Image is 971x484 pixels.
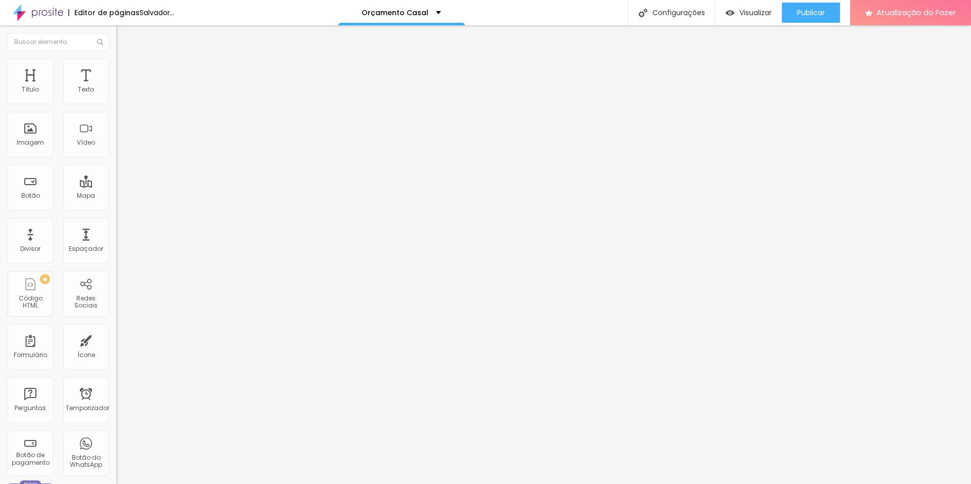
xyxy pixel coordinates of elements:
[12,451,50,466] font: Botão de pagamento
[15,404,46,412] font: Perguntas
[876,7,956,18] font: Atualização do Fazer
[74,8,140,18] font: Editor de páginas
[77,138,95,147] font: Vídeo
[22,85,39,94] font: Título
[17,138,44,147] font: Imagem
[362,8,428,18] font: Orçamento Casal
[78,85,94,94] font: Texto
[14,350,47,359] font: Formulário
[70,453,102,469] font: Botão do WhatsApp
[19,294,42,310] font: Código HTML
[639,9,647,17] img: Ícone
[21,191,40,200] font: Botão
[739,8,772,18] font: Visualizar
[97,39,103,45] img: Ícone
[140,8,174,18] font: Salvador...
[8,33,109,51] input: Buscar elemento
[726,9,734,17] img: view-1.svg
[782,3,840,23] button: Publicar
[116,25,971,484] iframe: Editor
[652,8,705,18] font: Configurações
[20,244,40,253] font: Divisor
[77,191,95,200] font: Mapa
[77,350,95,359] font: Ícone
[797,8,825,18] font: Publicar
[74,294,98,310] font: Redes Sociais
[66,404,109,412] font: Temporizador
[716,3,782,23] button: Visualizar
[69,244,103,253] font: Espaçador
